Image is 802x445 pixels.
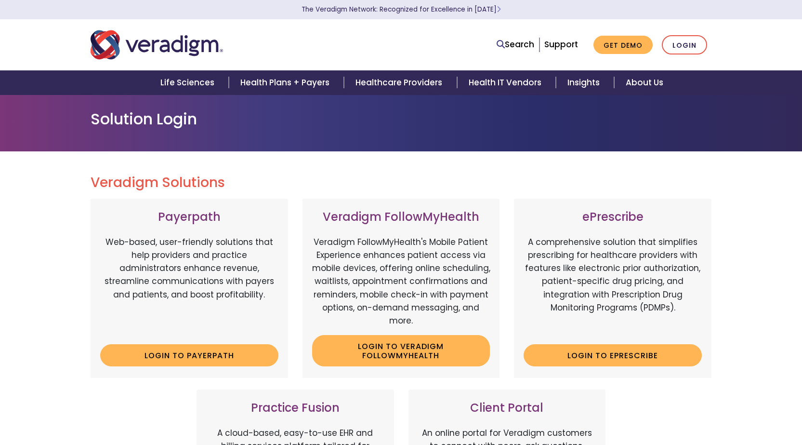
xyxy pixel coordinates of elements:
[229,70,344,95] a: Health Plans + Payers
[312,236,490,327] p: Veradigm FollowMyHealth's Mobile Patient Experience enhances patient access via mobile devices, o...
[312,210,490,224] h3: Veradigm FollowMyHealth
[544,39,578,50] a: Support
[556,70,614,95] a: Insights
[524,344,702,366] a: Login to ePrescribe
[91,110,712,128] h1: Solution Login
[418,401,596,415] h3: Client Portal
[497,5,501,14] span: Learn More
[524,236,702,337] p: A comprehensive solution that simplifies prescribing for healthcare providers with features like ...
[593,36,653,54] a: Get Demo
[100,344,278,366] a: Login to Payerpath
[100,236,278,337] p: Web-based, user-friendly solutions that help providers and practice administrators enhance revenu...
[497,38,534,51] a: Search
[662,35,707,55] a: Login
[91,175,712,191] h2: Veradigm Solutions
[457,70,556,95] a: Health IT Vendors
[100,210,278,224] h3: Payerpath
[302,5,501,14] a: The Veradigm Network: Recognized for Excellence in [DATE]Learn More
[312,335,490,366] a: Login to Veradigm FollowMyHealth
[614,70,675,95] a: About Us
[344,70,457,95] a: Healthcare Providers
[91,29,223,61] img: Veradigm logo
[149,70,229,95] a: Life Sciences
[206,401,384,415] h3: Practice Fusion
[524,210,702,224] h3: ePrescribe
